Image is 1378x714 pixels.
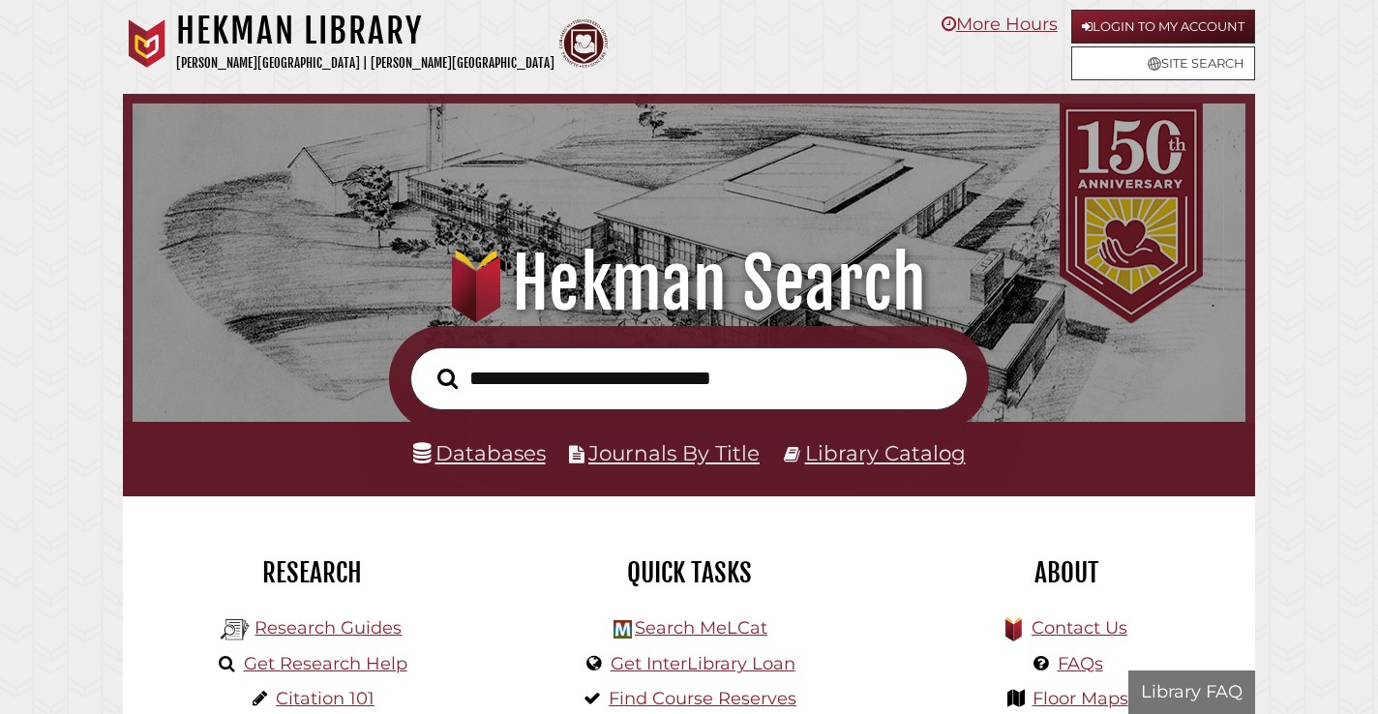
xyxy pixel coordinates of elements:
img: Hekman Library Logo [221,615,250,644]
h2: Research [137,556,486,589]
p: [PERSON_NAME][GEOGRAPHIC_DATA] | [PERSON_NAME][GEOGRAPHIC_DATA] [176,52,554,74]
img: Calvin University [123,19,171,68]
a: Citation 101 [276,688,374,709]
h2: About [892,556,1241,589]
a: Library Catalog [805,440,966,465]
a: Search MeLCat [635,617,767,639]
a: Get InterLibrary Loan [611,653,795,674]
a: Contact Us [1032,617,1127,639]
a: Research Guides [255,617,402,639]
h1: Hekman Search [153,241,1224,326]
img: Calvin Theological Seminary [559,19,608,68]
button: Search [428,363,467,395]
a: Get Research Help [244,653,407,674]
a: Login to My Account [1071,10,1255,44]
h2: Quick Tasks [515,556,863,589]
a: Journals By Title [588,440,760,465]
a: Find Course Reserves [609,688,796,709]
a: Site Search [1071,46,1255,80]
a: More Hours [942,14,1058,35]
a: Floor Maps [1033,688,1128,709]
h1: Hekman Library [176,10,554,52]
i: Search [437,368,458,390]
img: Hekman Library Logo [614,620,632,639]
a: Databases [413,440,546,465]
a: FAQs [1058,653,1103,674]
